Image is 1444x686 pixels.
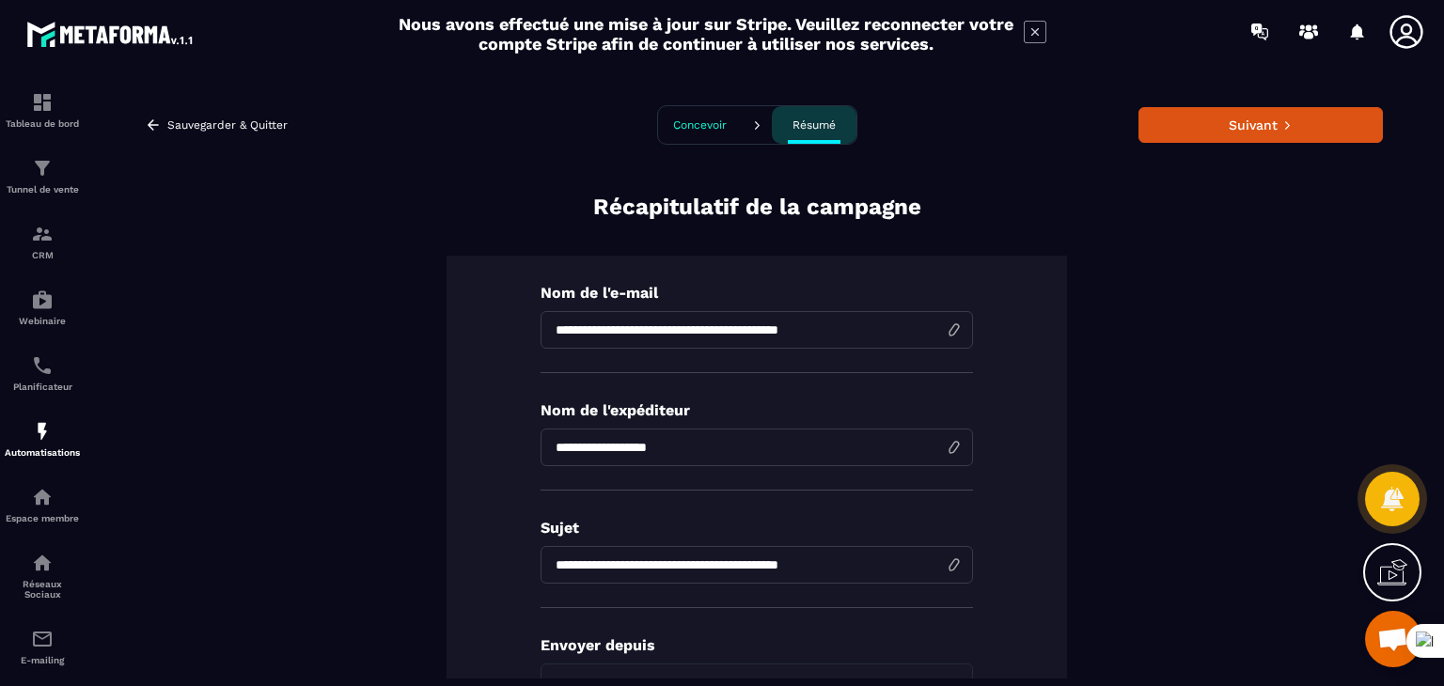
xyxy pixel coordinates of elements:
p: Réseaux Sociaux [5,579,80,600]
img: automations [31,288,54,311]
a: automationsautomationsWebinaire [5,274,80,340]
p: Nom de l'e-mail [541,284,973,302]
p: Planificateur [5,382,80,392]
a: automationsautomationsAutomatisations [5,406,80,472]
a: formationformationTunnel de vente [5,143,80,209]
p: Tableau de bord [5,118,80,129]
img: scheduler [31,354,54,377]
a: formationformationCRM [5,209,80,274]
img: automations [31,420,54,443]
a: schedulerschedulerPlanificateur [5,340,80,406]
p: Automatisations [5,447,80,458]
button: Résumé [772,106,856,144]
a: social-networksocial-networkRéseaux Sociaux [5,538,80,614]
button: Concevoir [658,106,743,144]
a: emailemailE-mailing [5,614,80,679]
img: email [31,628,54,650]
p: Résumé [793,118,836,132]
p: Espace membre [5,513,80,523]
img: logo [26,17,196,51]
img: social-network [31,552,54,574]
p: Tunnel de vente [5,184,80,195]
p: Nom de l'expéditeur [541,401,973,419]
button: Suivant [1138,107,1383,143]
p: CRM [5,250,80,260]
p: E-mailing [5,655,80,665]
img: formation [31,91,54,114]
p: Webinaire [5,316,80,326]
p: Sujet [541,519,973,537]
img: automations [31,486,54,508]
p: Envoyer depuis [541,636,973,654]
img: formation [31,157,54,179]
p: Concevoir [673,118,727,132]
a: formationformationTableau de bord [5,77,80,143]
img: formation [31,223,54,245]
a: Ouvrir le chat [1365,611,1421,667]
button: Sauvegarder & Quitter [131,108,302,142]
a: automationsautomationsEspace membre [5,472,80,538]
h2: Nous avons effectué une mise à jour sur Stripe. Veuillez reconnecter votre compte Stripe afin de ... [398,14,1014,54]
p: Récapitulatif de la campagne [593,192,921,223]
